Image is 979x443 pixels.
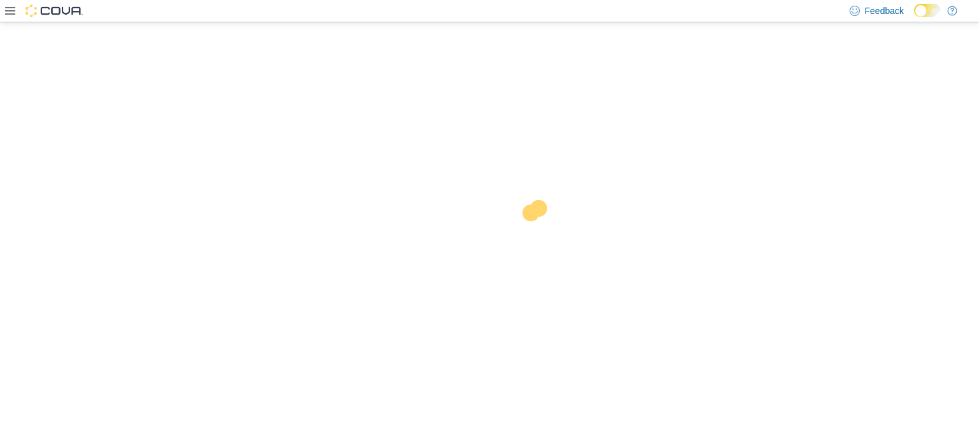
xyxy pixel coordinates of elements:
img: cova-loader [489,191,585,286]
input: Dark Mode [914,4,941,17]
span: Dark Mode [914,17,915,18]
img: Cova [25,4,83,17]
span: Feedback [865,4,904,17]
